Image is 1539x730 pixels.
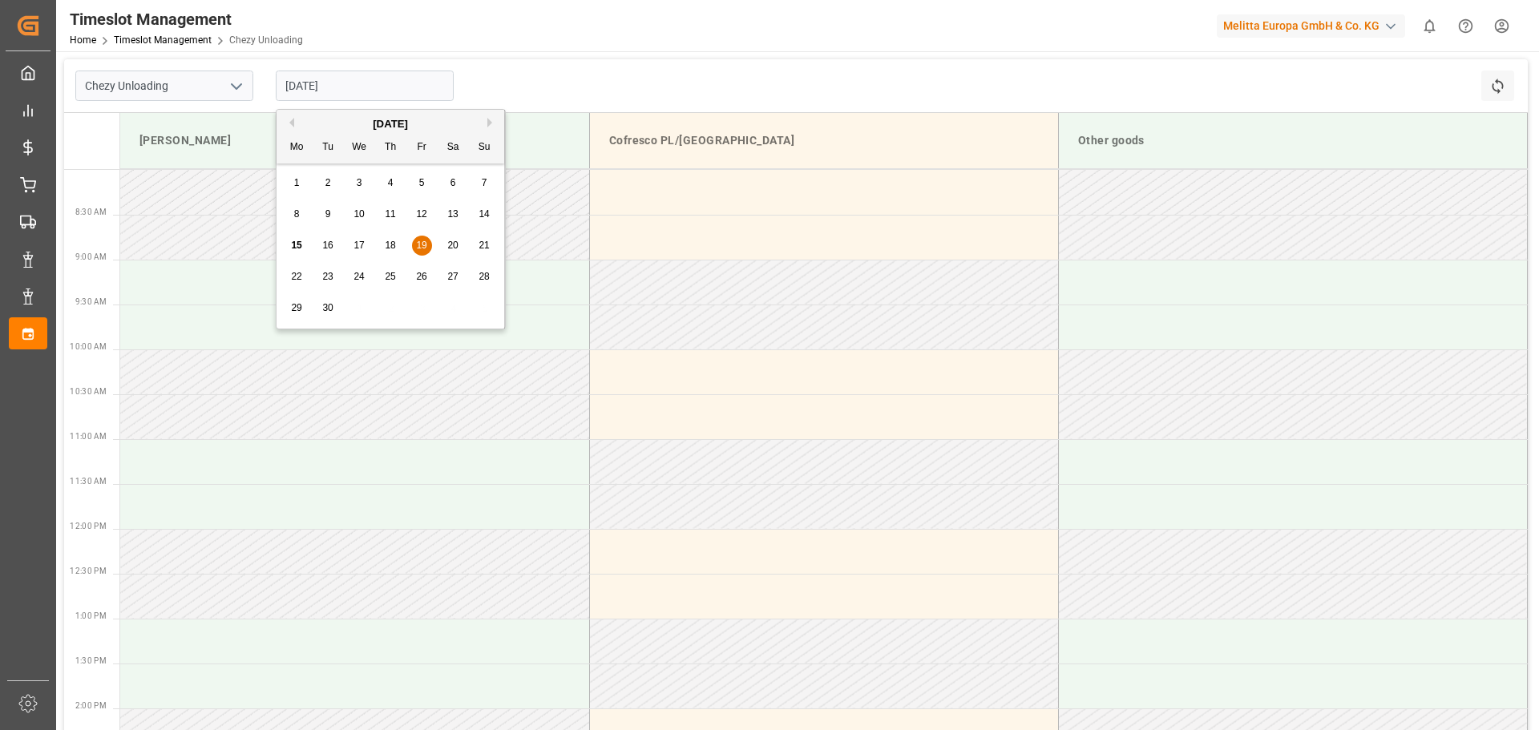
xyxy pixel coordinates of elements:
[291,240,301,251] span: 15
[475,204,495,224] div: Choose Sunday, September 14th, 2025
[443,267,463,287] div: Choose Saturday, September 27th, 2025
[318,298,338,318] div: Choose Tuesday, September 30th, 2025
[70,342,107,351] span: 10:00 AM
[281,167,500,324] div: month 2025-09
[353,208,364,220] span: 10
[381,204,401,224] div: Choose Thursday, September 11th, 2025
[353,240,364,251] span: 17
[482,177,487,188] span: 7
[75,71,253,101] input: Type to search/select
[1448,8,1484,44] button: Help Center
[294,177,300,188] span: 1
[349,204,370,224] div: Choose Wednesday, September 10th, 2025
[318,267,338,287] div: Choose Tuesday, September 23rd, 2025
[385,208,395,220] span: 11
[416,240,426,251] span: 19
[475,267,495,287] div: Choose Sunday, September 28th, 2025
[75,252,107,261] span: 9:00 AM
[75,701,107,710] span: 2:00 PM
[325,208,331,220] span: 9
[385,240,395,251] span: 18
[1412,8,1448,44] button: show 0 new notifications
[285,118,294,127] button: Previous Month
[70,387,107,396] span: 10:30 AM
[1072,126,1514,155] div: Other goods
[224,74,248,99] button: open menu
[287,173,307,193] div: Choose Monday, September 1st, 2025
[287,204,307,224] div: Choose Monday, September 8th, 2025
[287,298,307,318] div: Choose Monday, September 29th, 2025
[1217,14,1405,38] div: Melitta Europa GmbH & Co. KG
[75,656,107,665] span: 1:30 PM
[287,236,307,256] div: Choose Monday, September 15th, 2025
[318,138,338,158] div: Tu
[443,173,463,193] div: Choose Saturday, September 6th, 2025
[447,208,458,220] span: 13
[70,7,303,31] div: Timeslot Management
[475,173,495,193] div: Choose Sunday, September 7th, 2025
[412,173,432,193] div: Choose Friday, September 5th, 2025
[318,173,338,193] div: Choose Tuesday, September 2nd, 2025
[276,71,454,101] input: DD.MM.YYYY
[385,271,395,282] span: 25
[318,204,338,224] div: Choose Tuesday, September 9th, 2025
[603,126,1045,155] div: Cofresco PL/[GEOGRAPHIC_DATA]
[479,208,489,220] span: 14
[75,297,107,306] span: 9:30 AM
[412,138,432,158] div: Fr
[75,208,107,216] span: 8:30 AM
[357,177,362,188] span: 3
[70,34,96,46] a: Home
[447,271,458,282] span: 27
[287,267,307,287] div: Choose Monday, September 22nd, 2025
[475,138,495,158] div: Su
[349,138,370,158] div: We
[70,567,107,575] span: 12:30 PM
[325,177,331,188] span: 2
[70,522,107,530] span: 12:00 PM
[294,208,300,220] span: 8
[416,271,426,282] span: 26
[70,477,107,486] span: 11:30 AM
[381,236,401,256] div: Choose Thursday, September 18th, 2025
[291,271,301,282] span: 22
[349,267,370,287] div: Choose Wednesday, September 24th, 2025
[353,271,364,282] span: 24
[412,236,432,256] div: Choose Friday, September 19th, 2025
[388,177,394,188] span: 4
[487,118,497,127] button: Next Month
[443,138,463,158] div: Sa
[381,173,401,193] div: Choose Thursday, September 4th, 2025
[475,236,495,256] div: Choose Sunday, September 21st, 2025
[443,204,463,224] div: Choose Saturday, September 13th, 2025
[381,267,401,287] div: Choose Thursday, September 25th, 2025
[287,138,307,158] div: Mo
[419,177,425,188] span: 5
[412,267,432,287] div: Choose Friday, September 26th, 2025
[322,302,333,313] span: 30
[349,173,370,193] div: Choose Wednesday, September 3rd, 2025
[322,271,333,282] span: 23
[443,236,463,256] div: Choose Saturday, September 20th, 2025
[479,240,489,251] span: 21
[450,177,456,188] span: 6
[114,34,212,46] a: Timeslot Management
[1217,10,1412,41] button: Melitta Europa GmbH & Co. KG
[318,236,338,256] div: Choose Tuesday, September 16th, 2025
[322,240,333,251] span: 16
[416,208,426,220] span: 12
[133,126,576,155] div: [PERSON_NAME]
[479,271,489,282] span: 28
[277,116,504,132] div: [DATE]
[447,240,458,251] span: 20
[412,204,432,224] div: Choose Friday, September 12th, 2025
[349,236,370,256] div: Choose Wednesday, September 17th, 2025
[381,138,401,158] div: Th
[75,611,107,620] span: 1:00 PM
[291,302,301,313] span: 29
[70,432,107,441] span: 11:00 AM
